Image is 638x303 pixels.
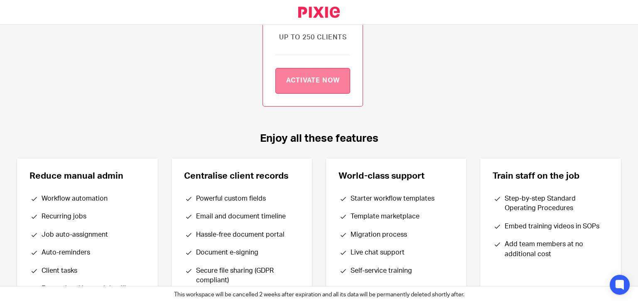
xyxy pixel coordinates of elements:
li: Client tasks [42,266,143,276]
div: Up to 250 clients [275,33,351,42]
li: Embed training videos in SOPs [505,222,606,231]
li: Hassle-free document portal [196,230,298,240]
li: Starter workflow templates [351,194,452,204]
h3: Reduce manual admin [29,171,145,182]
li: Template marketplace [351,212,452,221]
li: Auto-reminders [42,248,143,257]
li: Live chat support [351,248,452,257]
li: Recurring jobs [42,212,143,221]
li: Email and document timeline [196,212,298,221]
li: Powerful custom fields [196,194,298,204]
li: Job auto-assignment [42,230,143,240]
li: Secure file sharing (GDPR compliant) [196,266,298,286]
h3: Centralise client records [184,171,300,182]
h3: World-class support [339,171,454,182]
a: Activate now [275,68,351,94]
h2: Enjoy all these features [17,131,621,145]
li: Document e-signing [196,248,298,257]
h3: Train staff on the job [493,171,609,182]
li: Self-service training [351,266,452,276]
li: Step-by-step Standard Operating Procedures [505,194,606,213]
li: Migration process [351,230,452,240]
li: Add team members at no additional cost [505,240,606,259]
li: Workflow automation [42,194,143,204]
